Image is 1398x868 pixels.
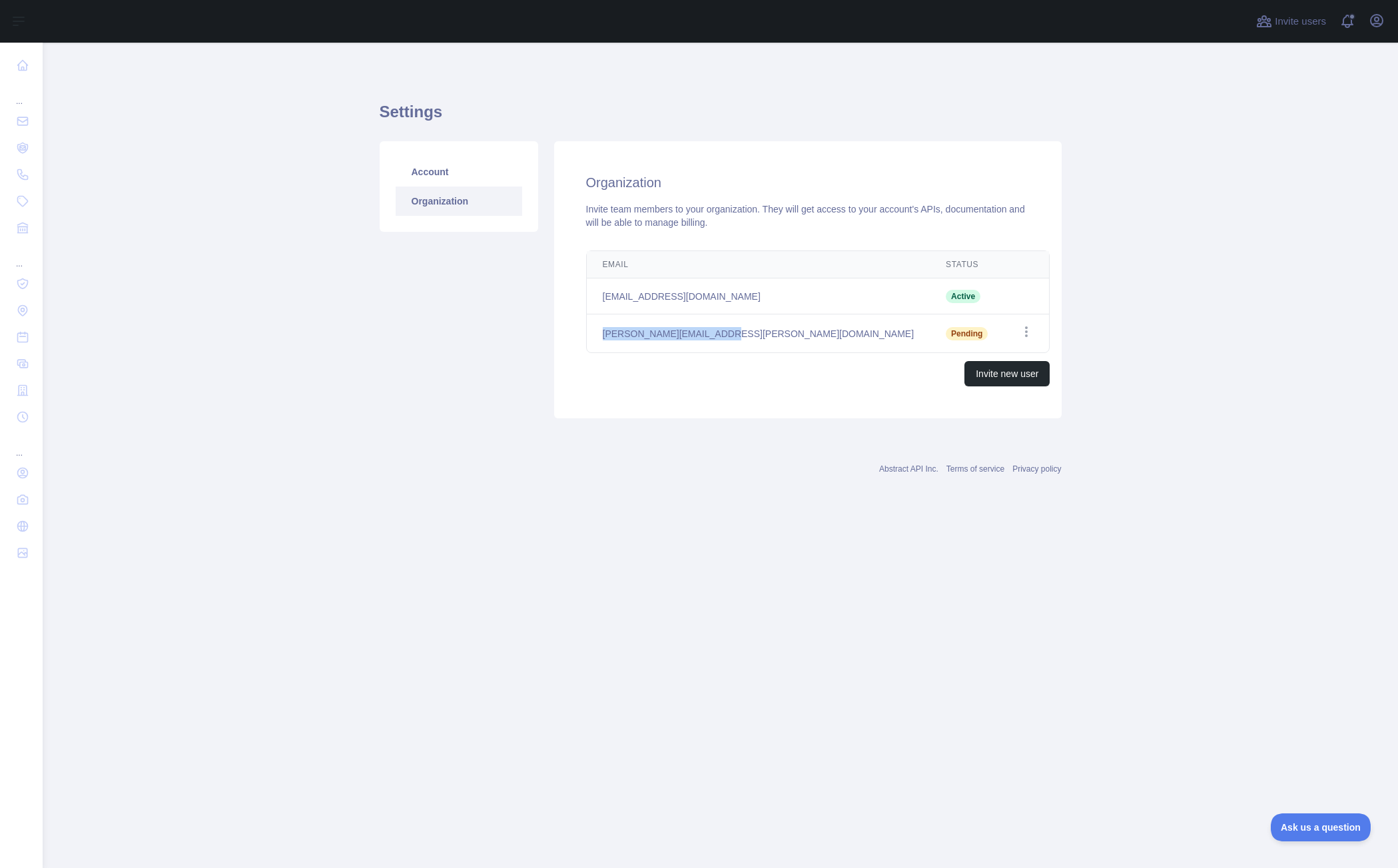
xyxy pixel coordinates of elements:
[946,290,980,303] span: Active
[946,327,988,340] span: Pending
[587,251,930,278] th: Email
[1253,11,1329,32] button: Invite users
[396,157,522,187] a: Account
[1012,464,1061,474] a: Privacy policy
[1275,14,1326,29] span: Invite users
[586,203,1030,229] div: Invite team members to your organization. They will get access to your account's APIs, documentat...
[587,314,930,353] td: [PERSON_NAME][EMAIL_ADDRESS][PERSON_NAME][DOMAIN_NAME]
[1271,813,1371,841] iframe: Toggle Customer Support
[586,173,1030,192] h2: Organization
[879,464,938,474] a: Abstract API Inc.
[964,361,1050,386] button: Invite new user
[587,278,930,314] td: [EMAIL_ADDRESS][DOMAIN_NAME]
[11,242,32,269] div: ...
[396,187,522,216] a: Organization
[946,464,1004,474] a: Terms of service
[11,80,32,107] div: ...
[930,251,1004,278] th: Status
[380,101,1062,133] h1: Settings
[11,432,32,458] div: ...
